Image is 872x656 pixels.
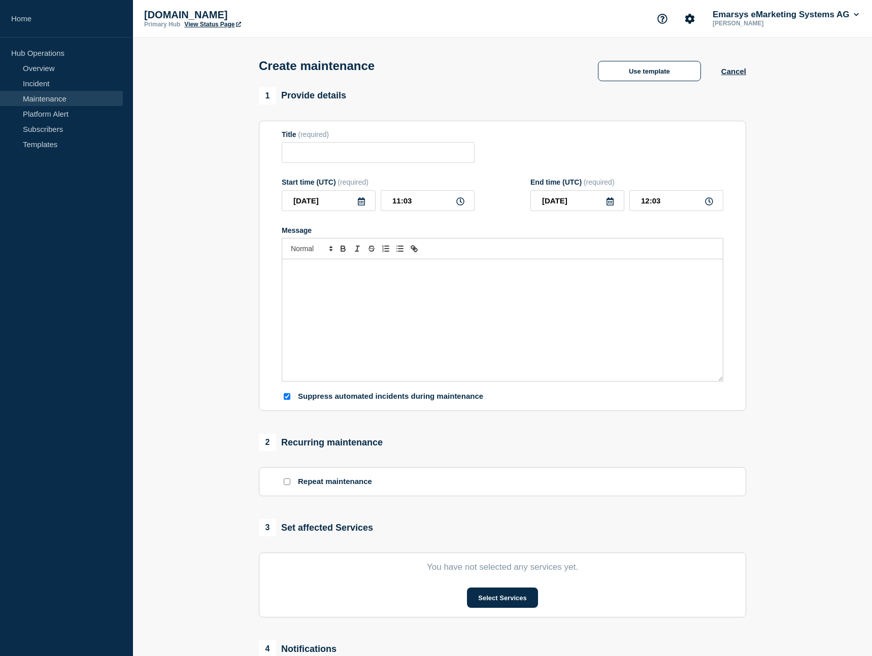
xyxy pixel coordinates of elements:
button: Account settings [679,8,700,29]
span: (required) [584,178,615,186]
button: Select Services [467,588,538,608]
button: Toggle link [407,243,421,255]
input: Suppress automated incidents during maintenance [284,393,290,400]
span: 1 [259,87,276,105]
button: Cancel [721,67,746,76]
button: Toggle bold text [336,243,350,255]
input: Title [282,142,475,163]
button: Use template [598,61,701,81]
a: View Status Page [184,21,241,28]
input: HH:MM [381,190,475,211]
button: Support [652,8,673,29]
input: YYYY-MM-DD [530,190,624,211]
div: Message [282,259,723,381]
input: Repeat maintenance [284,478,290,485]
div: Recurring maintenance [259,434,383,451]
input: HH:MM [629,190,723,211]
p: Primary Hub [144,21,180,28]
p: Suppress automated incidents during maintenance [298,392,483,401]
input: YYYY-MM-DD [282,190,376,211]
button: Toggle italic text [350,243,364,255]
p: [PERSON_NAME] [711,20,816,27]
button: Toggle bulleted list [393,243,407,255]
div: End time (UTC) [530,178,723,186]
div: Start time (UTC) [282,178,475,186]
div: Provide details [259,87,346,105]
button: Toggle ordered list [379,243,393,255]
button: Emarsys eMarketing Systems AG [711,10,861,20]
span: 2 [259,434,276,451]
span: (required) [338,178,368,186]
div: Title [282,130,475,139]
div: Message [282,226,723,234]
h1: Create maintenance [259,59,375,73]
span: Font size [286,243,336,255]
p: [DOMAIN_NAME] [144,9,347,21]
span: (required) [298,130,329,139]
p: You have not selected any services yet. [282,562,723,572]
button: Toggle strikethrough text [364,243,379,255]
p: Repeat maintenance [298,477,372,487]
div: Set affected Services [259,519,373,536]
span: 3 [259,519,276,536]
